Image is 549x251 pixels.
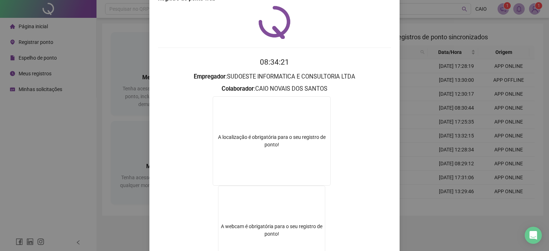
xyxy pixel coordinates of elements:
div: Open Intercom Messenger [525,227,542,244]
div: A localização é obrigatória para o seu registro de ponto! [213,134,330,149]
h3: : CAIO NOVAIS DOS SANTOS [158,84,391,94]
strong: Colaborador [222,85,254,92]
h3: : SUDOESTE INFORMATICA E CONSULTORIA LTDA [158,72,391,81]
img: QRPoint [258,6,291,39]
strong: Empregador [194,73,226,80]
time: 08:34:21 [260,58,289,66]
